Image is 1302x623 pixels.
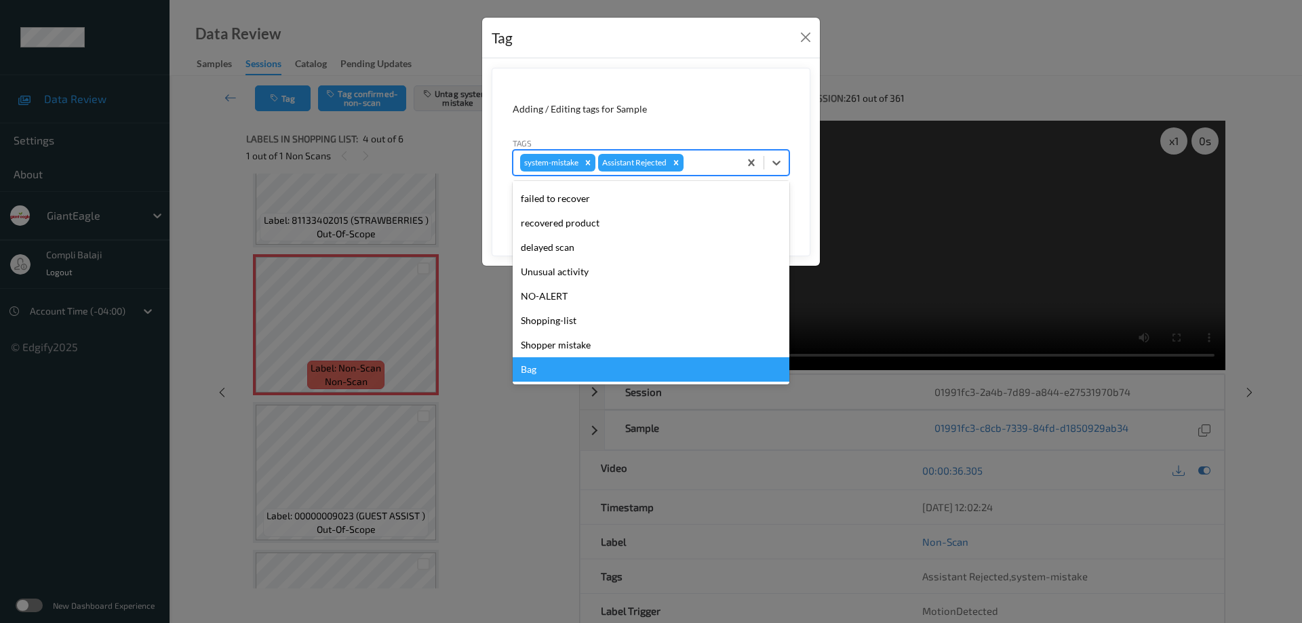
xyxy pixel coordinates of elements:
[598,154,669,172] div: Assistant Rejected
[513,186,789,211] div: failed to recover
[492,27,513,49] div: Tag
[513,260,789,284] div: Unusual activity
[513,137,532,149] label: Tags
[513,357,789,382] div: Bag
[513,211,789,235] div: recovered product
[513,102,789,116] div: Adding / Editing tags for Sample
[669,154,684,172] div: Remove Assistant Rejected
[580,154,595,172] div: Remove system-mistake
[513,333,789,357] div: Shopper mistake
[796,28,815,47] button: Close
[520,154,580,172] div: system-mistake
[513,308,789,333] div: Shopping-list
[513,235,789,260] div: delayed scan
[513,284,789,308] div: NO-ALERT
